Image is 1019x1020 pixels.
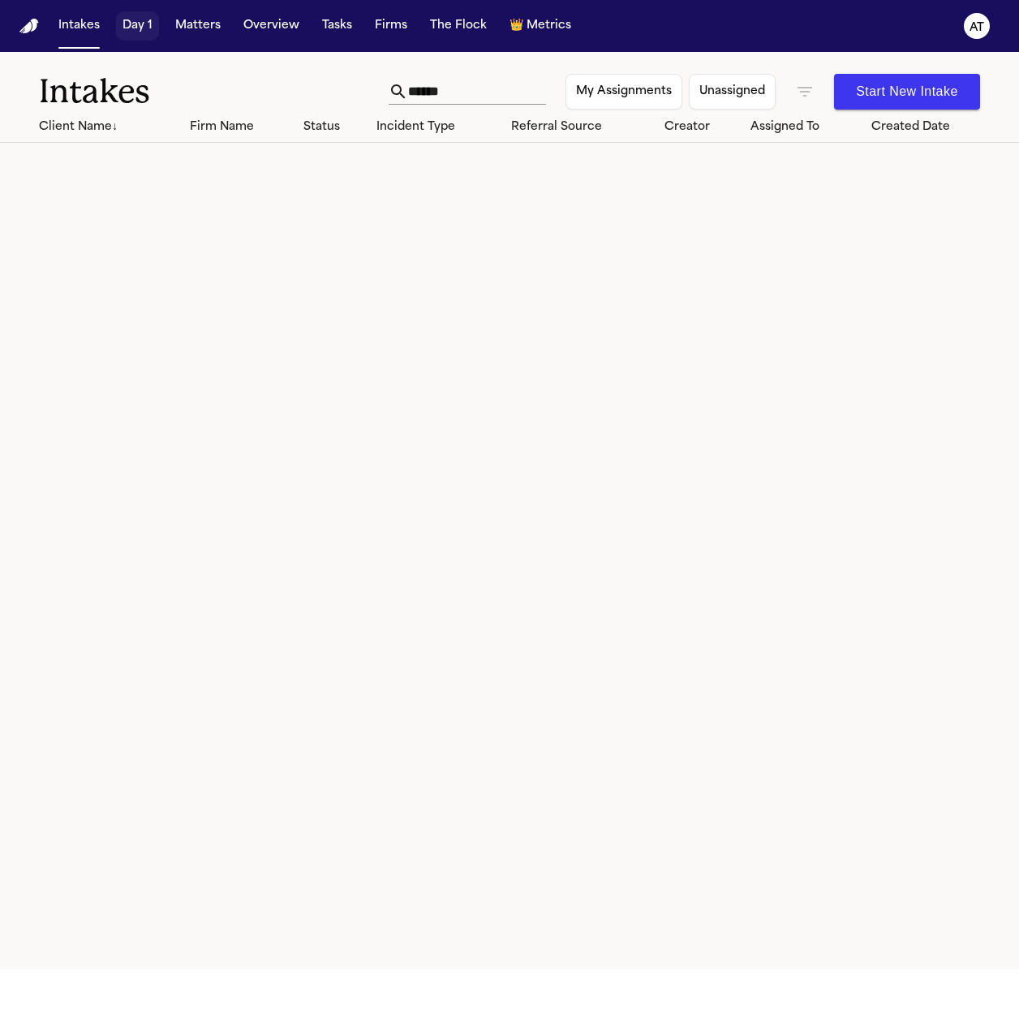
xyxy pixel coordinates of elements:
div: Incident Type [376,118,499,136]
div: Status [303,118,363,136]
button: Matters [169,11,227,41]
div: Created Date [871,118,994,136]
button: Overview [237,11,306,41]
h1: Intakes [39,71,389,112]
button: Firms [368,11,414,41]
div: Referral Source [511,118,651,136]
button: Tasks [316,11,359,41]
button: Start New Intake [834,74,980,110]
a: Home [19,19,39,34]
div: Client Name ↓ [39,118,177,136]
button: My Assignments [565,74,682,110]
div: Assigned To [750,118,858,136]
button: Day 1 [116,11,159,41]
button: Unassigned [689,74,776,110]
div: Creator [664,118,737,136]
div: Firm Name [190,118,290,136]
img: Finch Logo [19,19,39,34]
button: The Flock [424,11,493,41]
button: Intakes [52,11,106,41]
button: crownMetrics [503,11,578,41]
